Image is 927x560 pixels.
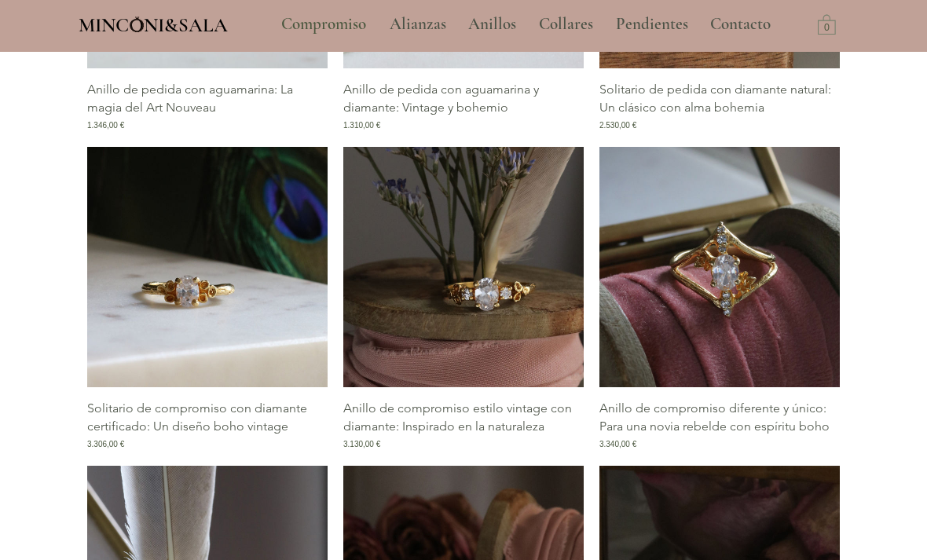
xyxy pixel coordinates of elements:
p: Anillo de compromiso diferente y único: Para una novia rebelde con espíritu boho [599,400,840,435]
p: Anillo de compromiso estilo vintage con diamante: Inspirado en la naturaleza [343,400,584,435]
span: 3.340,00 € [599,438,636,450]
a: Pendientes [604,5,698,44]
p: Anillo de pedida con aguamarina: La magia del Art Nouveau [87,81,328,116]
span: 2.530,00 € [599,119,636,131]
a: Contacto [698,5,783,44]
span: 3.130,00 € [343,438,380,450]
p: Pendientes [608,5,696,44]
p: Solitario de pedida con diamante natural: Un clásico con alma bohemia [599,81,840,116]
a: Anillo de pedida con aguamarina y diamante: Vintage y bohemio1.310,00 € [343,81,584,131]
span: 1.310,00 € [343,119,380,131]
a: Compromiso [269,5,378,44]
p: Collares [531,5,601,44]
a: Anillo de compromiso diferente y único: Para una novia rebelde con espíritu boho3.340,00 € [599,400,840,450]
p: Anillos [460,5,524,44]
a: Collares [527,5,604,44]
nav: Sitio [239,5,814,44]
div: Galería de Anillo de compromiso estilo vintage con diamante: Inspirado en la naturaleza [343,147,584,450]
span: MINCONI&SALA [79,13,228,37]
a: Solitario de pedida con diamante natural: Un clásico con alma bohemia2.530,00 € [599,81,840,131]
text: 0 [824,23,830,34]
a: Solitario de compromiso con diamante certificado: Un diseño boho vintage3.306,00 € [87,400,328,450]
a: Anillos [456,5,527,44]
div: Galería de Solitario de compromiso con diamante certificado: Un diseño boho vintage [87,147,328,450]
a: Anillo de compromiso estilo vintage con diamante: Inspirado en la naturaleza3.130,00 € [343,400,584,450]
p: Solitario de compromiso con diamante certificado: Un diseño boho vintage [87,400,328,435]
p: Alianzas [382,5,454,44]
p: Compromiso [273,5,374,44]
a: Anillo de pedida con aguamarina: La magia del Art Nouveau1.346,00 € [87,81,328,131]
span: 3.306,00 € [87,438,124,450]
p: Contacto [702,5,779,44]
span: 1.346,00 € [87,119,124,131]
img: Minconi Sala [130,16,144,32]
a: Carrito con 0 ítems [818,13,836,35]
p: Anillo de pedida con aguamarina y diamante: Vintage y bohemio [343,81,584,116]
a: MINCONI&SALA [79,10,228,36]
div: Galería de Anillo de compromiso diferente y único: Para una novia rebelde con espíritu boho [599,147,840,450]
a: Alianzas [378,5,456,44]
